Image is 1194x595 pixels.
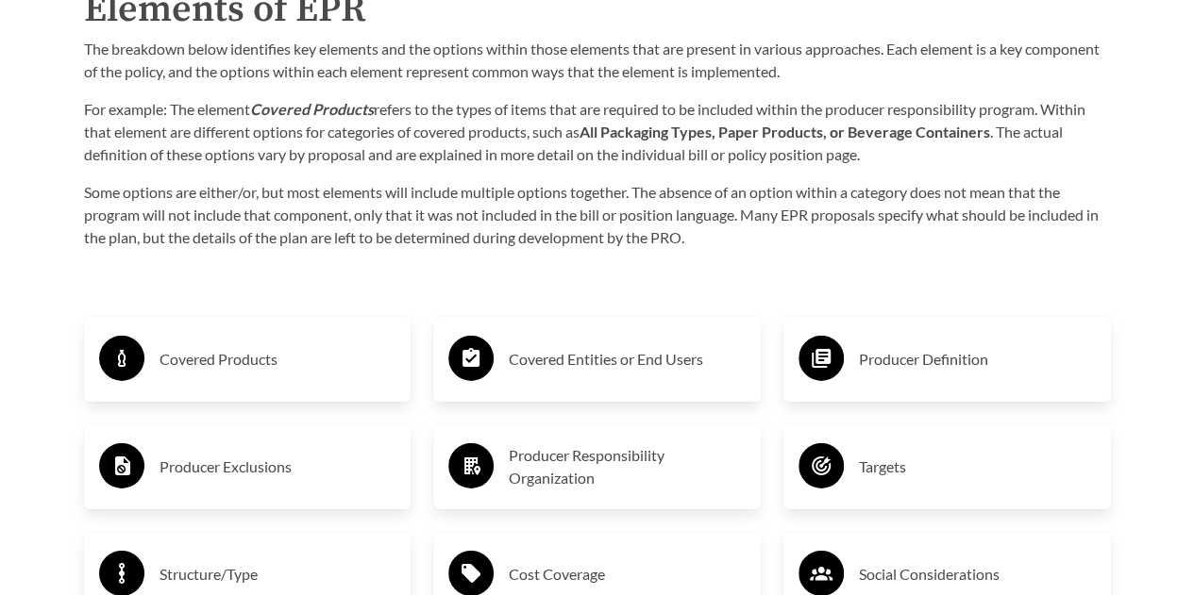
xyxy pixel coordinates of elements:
[509,344,746,374] h3: Covered Entities or End Users
[859,344,1096,374] h3: Producer Definition
[250,100,374,118] strong: Covered Products
[84,98,1111,166] p: For example: The element refers to the types of items that are required to be included within the...
[859,559,1096,589] h3: Social Considerations
[160,344,396,374] h3: Covered Products
[84,181,1111,249] p: Some options are either/or, but most elements will include multiple options together. The absence...
[509,559,746,589] h3: Cost Coverage
[84,38,1111,83] p: The breakdown below identifies key elements and the options within those elements that are presen...
[160,559,396,589] h3: Structure/Type
[859,452,1096,482] h3: Targets
[580,123,990,140] strong: All Packaging Types, Paper Products, or Beverage Containers
[160,452,396,482] h3: Producer Exclusions
[509,444,746,489] h3: Producer Responsibility Organization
